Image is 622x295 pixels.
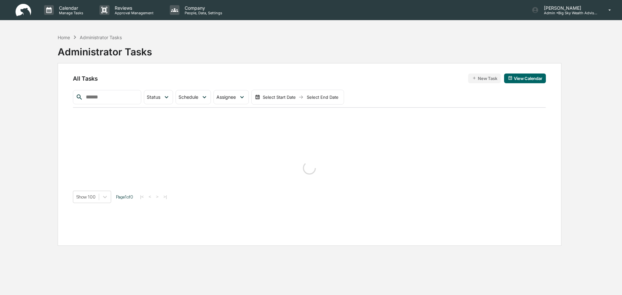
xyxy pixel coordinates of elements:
p: Calendar [54,5,86,11]
div: Select End Date [305,95,340,100]
span: Page 1 of 0 [116,194,133,199]
button: < [147,194,153,199]
p: Reviews [109,5,157,11]
button: >| [161,194,169,199]
span: All Tasks [73,75,98,82]
p: Company [179,5,225,11]
div: Administrator Tasks [80,35,122,40]
p: People, Data, Settings [179,11,225,15]
img: logo [16,4,31,17]
span: Status [147,94,160,100]
img: calendar [255,95,260,100]
img: arrow right [298,95,304,100]
button: > [154,194,161,199]
button: |< [138,194,145,199]
p: [PERSON_NAME] [539,5,599,11]
p: Manage Tasks [54,11,86,15]
div: Administrator Tasks [58,41,152,58]
p: Admin • Big Sky Wealth Advisors [539,11,599,15]
span: Schedule [179,94,198,100]
button: New Task [468,74,501,83]
button: View Calendar [504,74,546,83]
img: calendar [508,76,513,80]
div: Home [58,35,70,40]
p: Approval Management [109,11,157,15]
div: Select Start Date [261,95,297,100]
span: Assignee [216,94,236,100]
